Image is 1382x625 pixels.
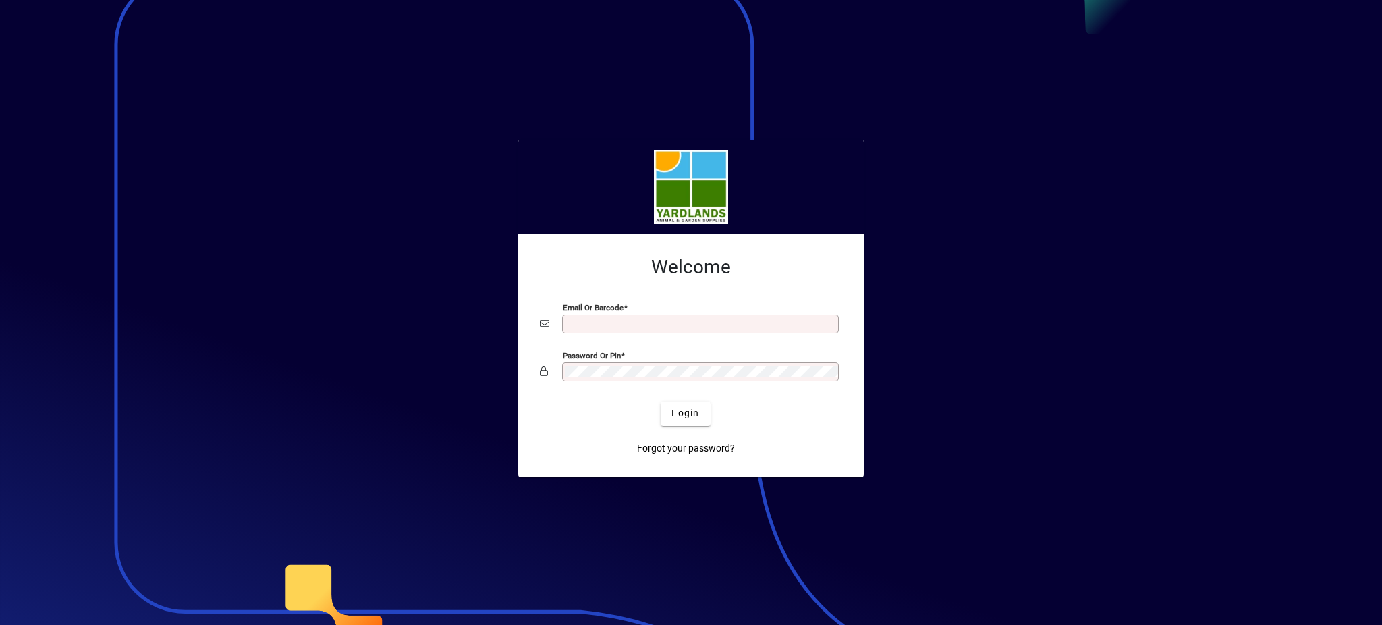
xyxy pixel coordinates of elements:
[671,406,699,420] span: Login
[637,441,735,456] span: Forgot your password?
[563,302,624,312] mat-label: Email or Barcode
[563,350,621,360] mat-label: Password or Pin
[632,437,740,461] a: Forgot your password?
[661,402,710,426] button: Login
[540,256,842,279] h2: Welcome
